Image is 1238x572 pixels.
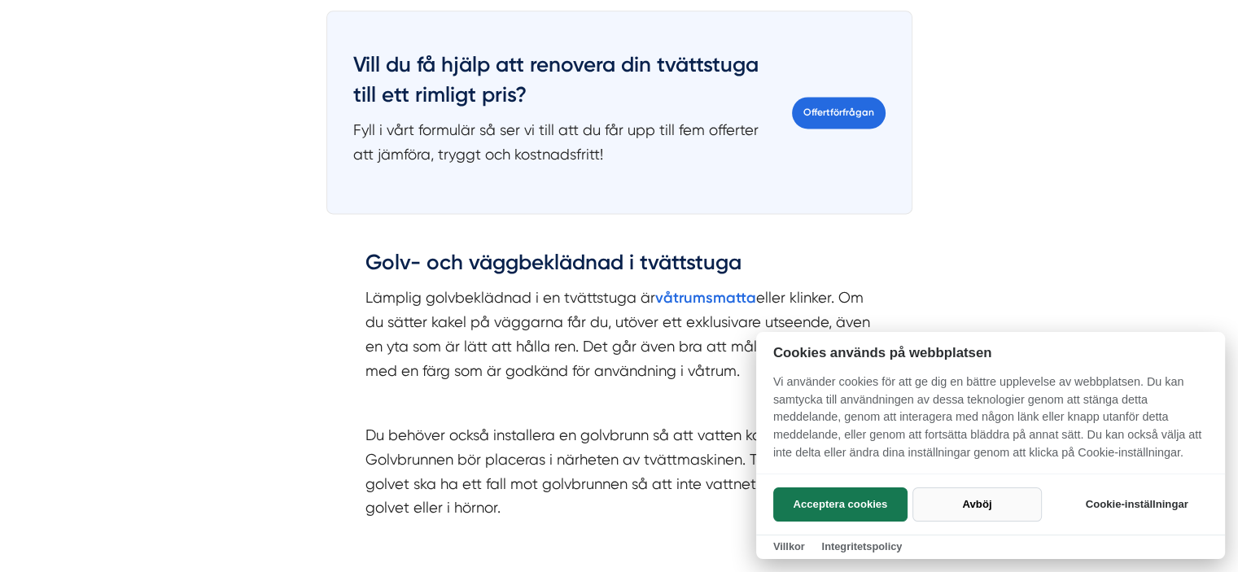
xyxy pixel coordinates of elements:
button: Acceptera cookies [773,487,908,522]
button: Cookie-inställningar [1065,487,1208,522]
a: Villkor [773,540,805,552]
h2: Cookies används på webbplatsen [756,345,1225,360]
button: Avböj [912,487,1042,522]
a: Integritetspolicy [821,540,902,552]
p: Vi använder cookies för att ge dig en bättre upplevelse av webbplatsen. Du kan samtycka till anvä... [756,373,1225,473]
